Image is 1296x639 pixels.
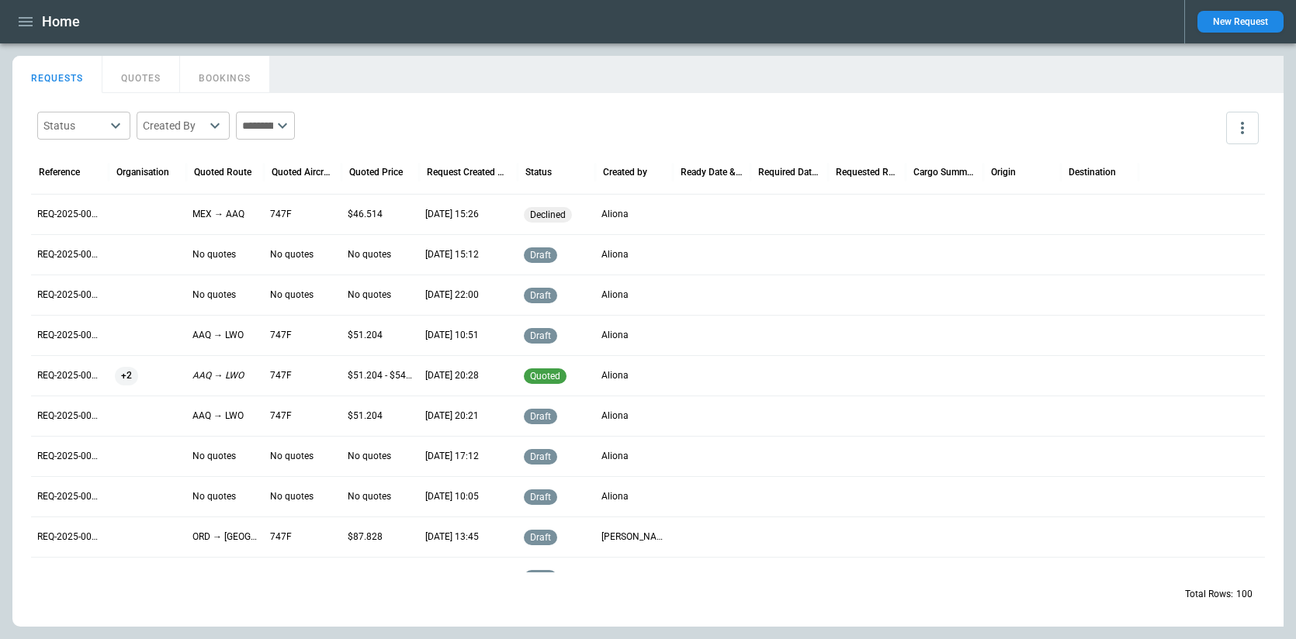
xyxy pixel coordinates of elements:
p: 100 [1236,588,1253,601]
div: Required Date & Time (UTC+03:00) [758,167,820,178]
div: Destination [1069,167,1116,178]
p: 747F [270,530,335,544]
button: more [1226,112,1259,144]
p: Aliona [601,208,667,221]
div: Quoted Route [194,167,251,178]
p: Aliona [601,329,667,342]
div: Origin [991,167,1016,178]
p: 24/09/2025 13:45 [425,530,511,544]
p: 25/09/2025 20:28 [425,369,511,382]
p: No quotes [270,490,335,503]
p: REQ-2025-000094 [37,530,102,544]
p: 747F [270,208,335,221]
p: No quotes [270,288,335,302]
p: REQ-2025-000101 [37,248,102,261]
div: Cargo Summary [913,167,975,178]
span: declined [527,209,569,220]
p: $46.514 [348,208,413,221]
p: Aliona [601,369,667,382]
p: REQ-2025-000093 [37,571,102,584]
div: Request Created At (UTC+03:00) [427,167,510,178]
p: REQ-2025-000098 [37,369,102,382]
p: Aliona [601,490,667,503]
span: draft [527,330,554,341]
span: draft [527,492,554,503]
p: 10/10/2025 15:26 [425,208,511,221]
div: Requested Route [836,167,898,178]
p: REQ-2025-000099 [37,329,102,342]
div: Reference [39,167,80,178]
p: No quotes [192,450,258,463]
p: AAQ → LWO [192,369,258,382]
p: REQ-2025-000096 [37,450,102,463]
p: ORD → JFK [192,530,258,544]
button: QUOTES [102,56,180,93]
span: draft [527,411,554,422]
p: REQ-2025-000095 [37,490,102,503]
p: No quotes [192,288,258,302]
div: Created by [603,167,647,178]
p: No quotes [348,248,413,261]
p: AAQ → LWO [192,329,258,342]
button: New Request [1197,11,1284,33]
span: draft [527,532,554,543]
p: Aliona [601,248,667,261]
p: No quotes [348,490,413,503]
button: BOOKINGS [180,56,270,93]
p: 747F [270,329,335,342]
p: 25/09/2025 10:05 [425,490,511,503]
div: Quoted Aircraft [272,167,334,178]
p: 25/09/2025 17:12 [425,450,511,463]
p: Aliona [601,288,667,302]
p: 747F [270,409,335,423]
p: AAQ → LWO [192,409,258,423]
div: Created By [143,118,205,133]
div: Status [525,167,552,178]
p: No quotes [192,490,258,503]
p: No quotes [192,248,258,261]
p: REQ-2025-000097 [37,409,102,423]
p: 03/10/2025 15:12 [425,248,511,261]
p: REQ-2025-000100 [37,288,102,302]
div: Quoted Price [349,167,403,178]
h1: Home [42,12,80,31]
span: draft [527,451,554,462]
p: 29/09/2025 10:51 [425,329,511,342]
span: draft [527,250,554,261]
p: No quotes [348,450,413,463]
p: $51.204 - $54.265 [348,369,413,382]
p: 24/09/2025 10:06 [425,571,511,584]
p: Aliona [601,409,667,423]
p: 25/09/2025 20:21 [425,409,511,423]
p: No quotes [270,248,335,261]
p: $51.204 [348,409,413,423]
div: Don't have required permits to perform requested routing [524,207,572,223]
span: draft [527,572,554,583]
div: Organisation [116,167,169,178]
p: No quotes [270,450,335,463]
p: Andy Burvill [601,571,667,584]
p: 01/10/2025 22:00 [425,288,511,302]
div: Ready Date & Time (UTC+03:00) [681,167,743,178]
span: +2 [115,356,138,395]
p: No quotes [348,288,413,302]
p: MEX → AAQ [192,208,258,221]
div: Status [43,118,106,133]
p: Total Rows: [1185,588,1233,601]
p: No quotes [348,571,413,584]
p: No quotes [192,571,258,584]
span: quoted [527,371,563,382]
p: Andy Burvill [601,530,667,544]
p: $51.204 [348,329,413,342]
p: REQ-2025-000102 [37,208,102,221]
p: No quotes [270,571,335,584]
span: draft [527,290,554,301]
button: REQUESTS [12,56,102,93]
p: $87.828 [348,530,413,544]
p: Aliona [601,450,667,463]
p: 747F [270,369,335,382]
